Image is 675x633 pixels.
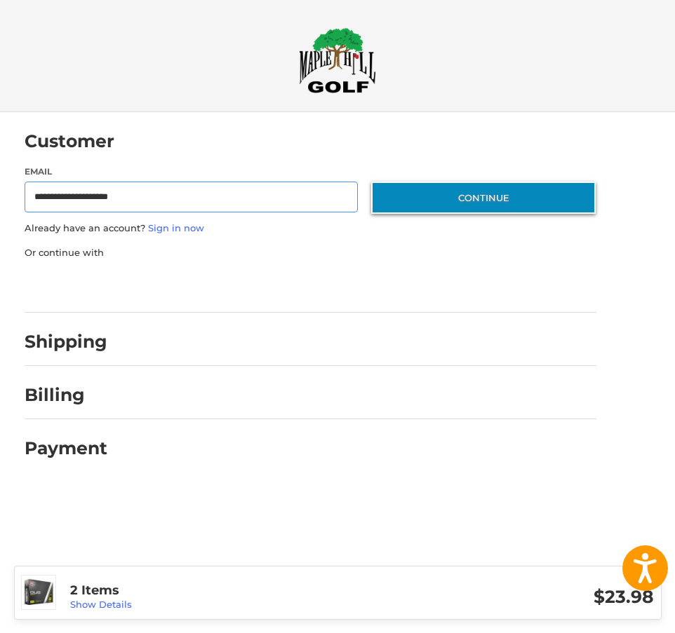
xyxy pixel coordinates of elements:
h3: 2 Items [70,583,362,599]
h2: Payment [25,437,107,459]
a: Sign in now [148,222,204,233]
a: Show Details [70,599,132,610]
iframe: PayPal-venmo [258,273,363,299]
iframe: PayPal-paylater [139,273,244,299]
img: Maple Hill Golf [299,27,376,93]
h2: Billing [25,384,107,406]
p: Or continue with [25,246,596,260]
p: Already have an account? [25,222,596,236]
h3: $23.98 [362,586,654,608]
h2: Customer [25,130,114,152]
button: Continue [371,182,596,214]
img: Wilson Staff DUO Soft Golf Balls - Prior Generation [22,576,55,609]
h2: Shipping [25,331,107,353]
iframe: PayPal-paypal [20,273,125,299]
iframe: Google Customer Reviews [559,595,675,633]
label: Email [25,165,358,178]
